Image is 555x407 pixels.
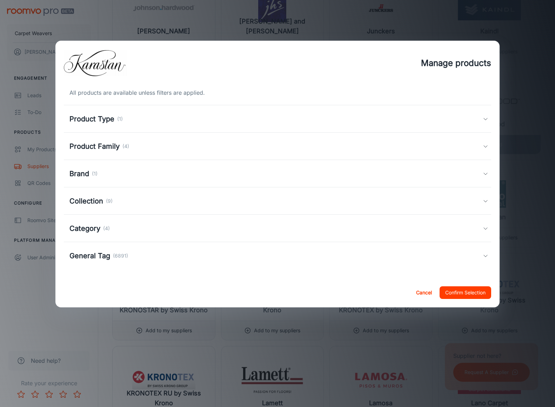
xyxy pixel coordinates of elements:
h4: Manage products [421,57,491,69]
div: All products are available unless filters are applied. [64,88,491,97]
p: (1) [92,170,98,178]
button: Confirm Selection [440,286,491,299]
p: (1) [117,115,123,123]
img: vendor_logo_square_en-us.png [64,49,127,77]
h5: Collection [69,196,103,206]
div: Collection(9) [64,187,491,215]
h5: Product Type [69,114,114,124]
p: (4) [103,225,110,232]
button: Cancel [413,286,435,299]
div: Product Family(4) [64,133,491,160]
p: (6891) [113,252,128,260]
h5: Product Family [69,141,120,152]
p: (9) [106,197,113,205]
div: Category(4) [64,215,491,242]
h5: General Tag [69,251,110,261]
h5: Category [69,223,100,234]
p: (4) [122,142,129,150]
div: Brand(1) [64,160,491,187]
div: Product Type(1) [64,105,491,133]
h5: Brand [69,168,89,179]
div: General Tag(6891) [64,242,491,269]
